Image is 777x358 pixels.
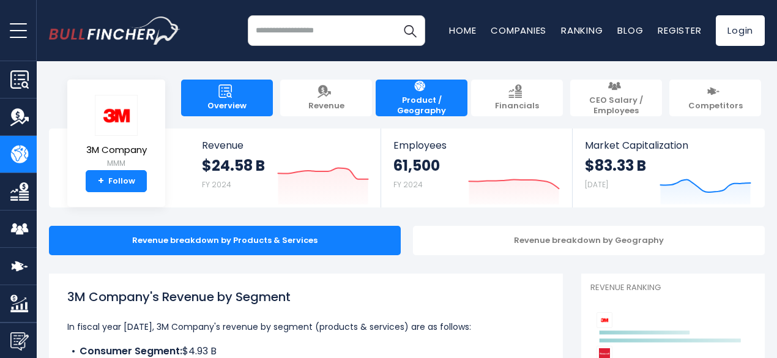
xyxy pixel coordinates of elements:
span: 3M Company [86,145,147,155]
img: 3M Company competitors logo [597,312,612,328]
p: In fiscal year [DATE], 3M Company's revenue by segment (products & services) are as follows: [67,319,545,334]
a: Home [449,24,476,37]
small: FY 2024 [202,179,231,190]
a: +Follow [86,170,147,192]
div: Revenue breakdown by Products & Services [49,226,401,255]
span: Financials [495,101,539,111]
a: Revenue $24.58 B FY 2024 [190,129,381,207]
b: Consumer Segment: [80,344,182,358]
span: Market Capitalization [585,140,751,151]
a: Register [658,24,701,37]
strong: + [98,176,104,187]
a: Login [716,15,765,46]
strong: $24.58 B [202,156,265,175]
img: bullfincher logo [49,17,180,45]
a: Competitors [669,80,761,116]
a: Revenue [280,80,372,116]
button: Search [395,15,425,46]
a: Go to homepage [49,17,180,45]
small: FY 2024 [393,179,423,190]
a: Financials [471,80,563,116]
a: Product / Geography [376,80,467,116]
strong: $83.33 B [585,156,646,175]
a: 3M Company MMM [86,94,147,171]
strong: 61,500 [393,156,440,175]
span: Employees [393,140,559,151]
small: [DATE] [585,179,608,190]
span: Revenue [202,140,369,151]
span: CEO Salary / Employees [576,95,656,116]
a: Blog [617,24,643,37]
span: Competitors [688,101,743,111]
a: Companies [491,24,546,37]
h1: 3M Company's Revenue by Segment [67,288,545,306]
div: Revenue breakdown by Geography [413,226,765,255]
a: Overview [181,80,273,116]
a: Employees 61,500 FY 2024 [381,129,571,207]
p: Revenue Ranking [590,283,756,293]
a: Ranking [561,24,603,37]
span: Revenue [308,101,344,111]
span: Product / Geography [382,95,461,116]
a: CEO Salary / Employees [570,80,662,116]
span: Overview [207,101,247,111]
small: MMM [86,158,147,169]
a: Market Capitalization $83.33 B [DATE] [573,129,764,207]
